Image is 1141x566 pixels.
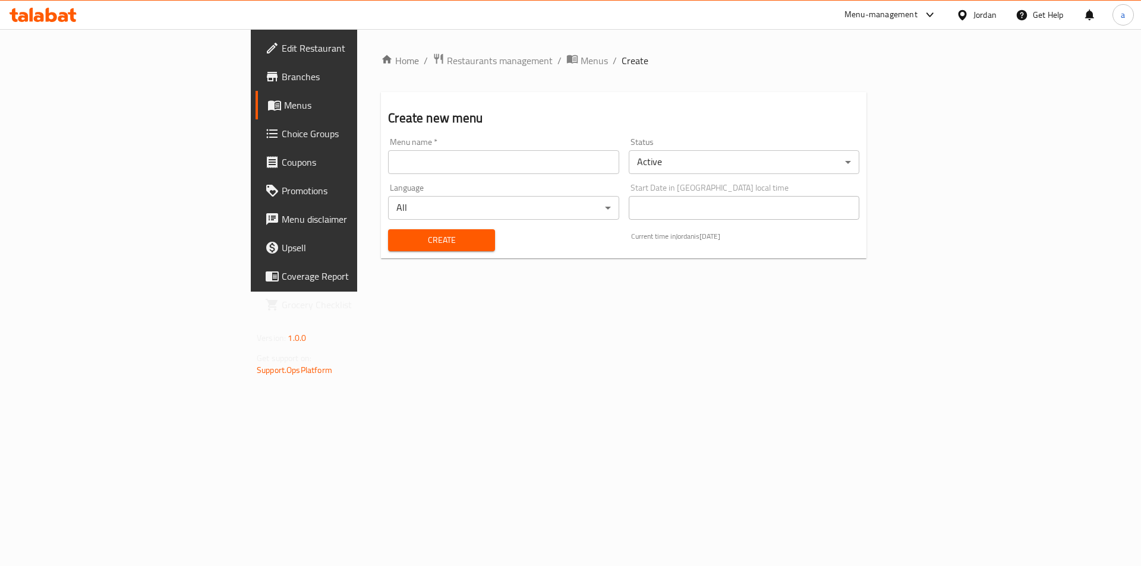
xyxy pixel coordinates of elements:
span: Get support on: [257,350,311,366]
a: Upsell [256,233,442,262]
span: Menus [284,98,432,112]
span: Create [398,233,486,248]
div: All [388,196,619,220]
span: 1.0.0 [288,330,306,346]
a: Coverage Report [256,262,442,290]
span: a [1121,8,1125,21]
span: Restaurants management [447,53,553,68]
p: Current time in Jordan is [DATE] [631,231,859,242]
span: Create [622,53,648,68]
span: Choice Groups [282,127,432,141]
span: Promotions [282,184,432,198]
span: Grocery Checklist [282,298,432,312]
div: Jordan [973,8,997,21]
a: Choice Groups [256,119,442,148]
a: Restaurants management [433,53,553,68]
a: Promotions [256,176,442,205]
nav: breadcrumb [381,53,866,68]
button: Create [388,229,495,251]
span: Coverage Report [282,269,432,283]
a: Menu disclaimer [256,205,442,233]
a: Edit Restaurant [256,34,442,62]
div: Menu-management [844,8,918,22]
div: Active [629,150,859,174]
a: Grocery Checklist [256,290,442,319]
span: Branches [282,69,432,84]
span: Coupons [282,155,432,169]
span: Menu disclaimer [282,212,432,226]
a: Coupons [256,148,442,176]
li: / [557,53,562,68]
span: Edit Restaurant [282,41,432,55]
a: Menus [256,91,442,119]
a: Menus [566,53,608,68]
h2: Create new menu [388,109,859,127]
span: Upsell [282,241,432,255]
li: / [613,53,617,68]
span: Version: [257,330,286,346]
span: Menus [581,53,608,68]
input: Please enter Menu name [388,150,619,174]
a: Support.OpsPlatform [257,362,332,378]
a: Branches [256,62,442,91]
